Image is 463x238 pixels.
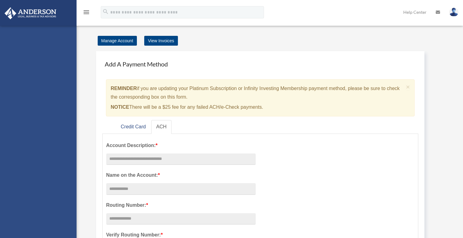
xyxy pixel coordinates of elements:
label: Account Description: [106,141,256,150]
a: View Invoices [144,36,178,46]
span: × [406,83,410,90]
a: Credit Card [116,120,151,134]
a: Manage Account [98,36,137,46]
label: Name on the Account: [106,171,256,179]
p: There will be a $25 fee for any failed ACH/e-Check payments. [111,103,404,111]
i: menu [83,9,90,16]
img: Anderson Advisors Platinum Portal [3,7,58,19]
a: menu [83,11,90,16]
button: Close [406,84,410,90]
strong: NOTICE [111,104,129,110]
i: search [102,8,109,15]
h4: Add A Payment Method [102,57,419,71]
div: if you are updating your Platinum Subscription or Infinity Investing Membership payment method, p... [106,79,415,116]
label: Routing Number: [106,201,256,210]
img: User Pic [449,8,458,17]
strong: REMINDER [111,86,137,91]
a: ACH [151,120,171,134]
